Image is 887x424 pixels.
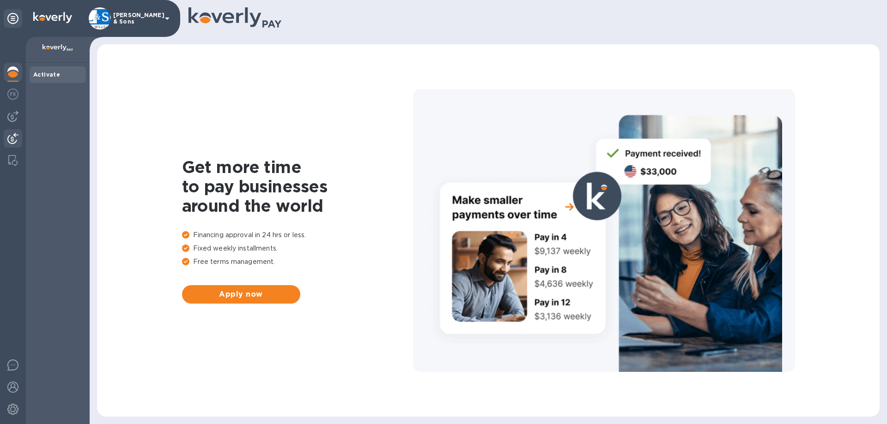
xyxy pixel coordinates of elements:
b: Activate [33,71,60,78]
h1: Get more time to pay businesses around the world [182,157,413,215]
img: Foreign exchange [7,89,18,100]
p: Financing approval in 24 hrs or less. [182,230,413,240]
p: [PERSON_NAME] & Sons [113,12,159,25]
p: Free terms management. [182,257,413,267]
p: Fixed weekly installments. [182,244,413,253]
img: Logo [33,12,72,23]
span: Apply now [189,289,293,300]
div: Unpin categories [4,9,22,28]
button: Apply now [182,285,300,304]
